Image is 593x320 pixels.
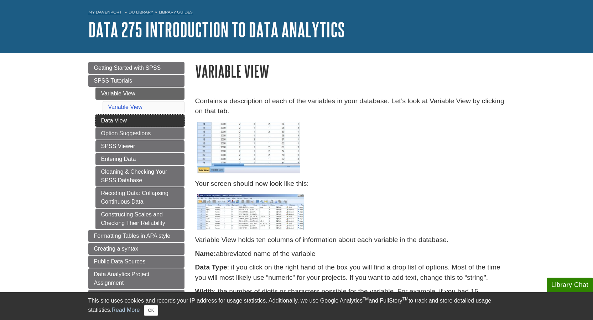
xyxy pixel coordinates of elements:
[88,75,184,87] a: SPSS Tutorials
[88,256,184,268] a: Public Data Sources
[95,166,184,187] a: Cleaning & Checking Your SPSS Database
[88,19,345,41] a: DATA 275 Introduction to Data Analytics
[195,179,505,189] p: Your screen should now look like this:
[94,233,171,239] span: Formatting Tables in APA style
[94,65,161,71] span: Getting Started with SPSS
[129,10,153,15] a: DU Library
[95,88,184,100] a: Variable View
[195,288,214,295] strong: Width
[95,209,184,229] a: Constructing Scales and Checking Their Reliability
[88,268,184,289] a: Data Analytics Project Assignment
[95,187,184,208] a: Recoding Data: Collapsing Continuous Data
[195,62,505,80] h1: Variable View
[94,246,139,252] span: Creating a syntax
[88,297,505,316] div: This site uses cookies and records your IP address for usage statistics. Additionally, we use Goo...
[195,96,505,117] p: Contains a description of each of the variables in your database. Let’s look at Variable View by ...
[195,249,505,259] p: abbreviated name of the variable
[94,78,132,84] span: SPSS Tutorials
[144,305,158,316] button: Close
[95,127,184,140] a: Option Suggestions
[547,278,593,292] button: Library Chat
[88,230,184,242] a: Formatting Tables in APA style
[88,9,121,15] a: My Davenport
[94,258,146,264] span: Public Data Sources
[94,271,150,286] span: Data Analytics Project Assignment
[195,287,505,317] p: : the number of digits or characters possible for the variable. For example, if you had 15 possib...
[195,262,505,283] p: : if you click on the right hand of the box you will find a drop list of options. Most of the tim...
[88,243,184,255] a: Creating a syntax
[111,307,140,313] a: Read More
[88,7,505,19] nav: breadcrumb
[195,250,216,257] strong: Name:
[108,104,142,110] a: Variable View
[159,10,193,15] a: Library Guides
[95,140,184,152] a: SPSS Viewer
[95,153,184,165] a: Entering Data
[195,263,227,271] strong: Data Type
[95,115,184,127] a: Data View
[402,297,409,301] sup: TM
[195,235,505,245] p: Variable View holds ten columns of information about each variable in the database.
[88,62,184,74] a: Getting Started with SPSS
[88,290,184,302] a: Literature Review
[363,297,369,301] sup: TM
